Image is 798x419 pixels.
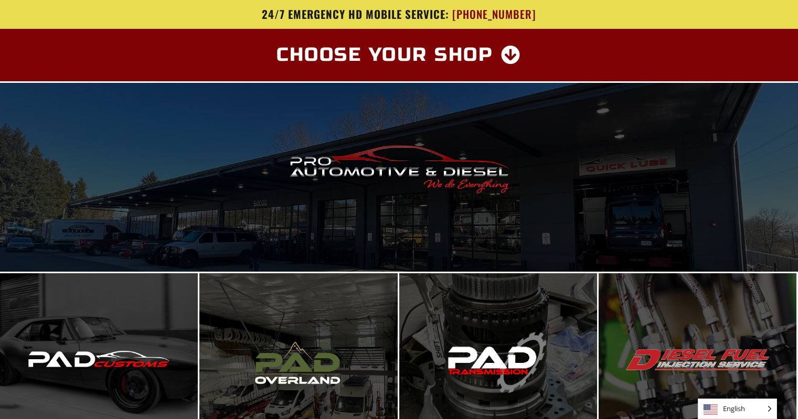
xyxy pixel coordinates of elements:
[698,399,777,419] aside: Language selected: English
[452,8,536,21] span: [PHONE_NUMBER]
[276,46,493,65] span: Choose Your Shop
[92,8,706,21] a: 24/7 Emergency HD Mobile Service: [PHONE_NUMBER]
[262,6,449,22] span: 24/7 Emergency HD Mobile Service:
[698,399,776,418] span: English
[264,39,534,71] a: Choose Your Shop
